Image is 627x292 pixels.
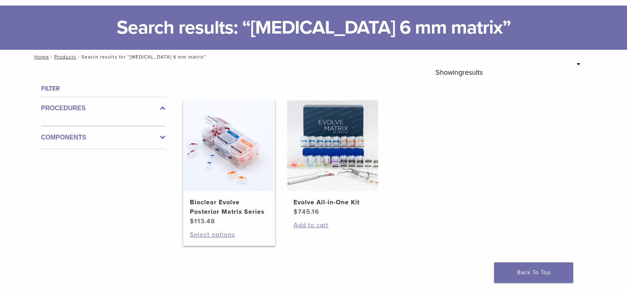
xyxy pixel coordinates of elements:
bdi: 745.16 [294,208,319,216]
img: Bioclear Evolve Posterior Matrix Series [184,100,275,191]
bdi: 113.48 [190,217,215,225]
img: Evolve All-in-One Kit [287,100,378,191]
a: Bioclear Evolve Posterior Matrix SeriesBioclear Evolve Posterior Matrix Series $113.48 [183,100,275,226]
a: Add to cart: “Evolve All-in-One Kit” [294,220,372,230]
label: Procedures [41,104,165,113]
h2: Bioclear Evolve Posterior Matrix Series [190,198,268,217]
label: Components [41,133,165,142]
nav: Search results for “[MEDICAL_DATA] 6 mm matrix” [29,50,599,64]
a: Select options for “Bioclear Evolve Posterior Matrix Series” [190,230,268,239]
a: Home [32,54,49,60]
a: Products [54,54,76,60]
span: / [49,55,54,59]
h4: Filter [41,84,165,93]
a: Evolve All-in-One KitEvolve All-in-One Kit $745.16 [287,100,379,217]
span: / [76,55,81,59]
p: Showing results [436,64,483,81]
span: $ [190,217,194,225]
h2: Evolve All-in-One Kit [294,198,372,207]
a: Back To Top [494,262,573,283]
span: $ [294,208,298,216]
